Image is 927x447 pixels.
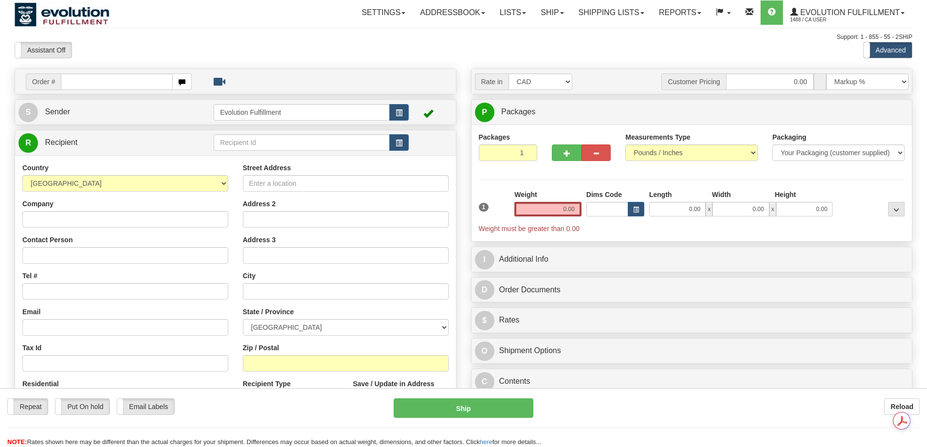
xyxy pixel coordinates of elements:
label: Put On hold [55,399,109,414]
label: Street Address [243,163,291,173]
span: 1 [479,203,489,212]
span: O [475,341,494,361]
span: 1488 / CA User [790,15,863,25]
a: Lists [492,0,533,25]
span: Weight must be greater than 0.00 [479,225,580,232]
a: $Rates [475,310,909,330]
label: Residential [22,379,59,389]
label: Assistant Off [15,42,72,58]
div: Support: 1 - 855 - 55 - 2SHIP [15,33,912,41]
label: Repeat [8,399,48,414]
span: $ [475,311,494,330]
a: Reports [652,0,709,25]
label: Zip / Postal [243,343,279,353]
label: Width [712,190,731,199]
a: S Sender [18,102,214,122]
iframe: chat widget [905,174,926,273]
label: Advanced [864,42,912,58]
b: Reload [891,403,913,411]
label: Tel # [22,271,37,281]
label: Company [22,199,54,209]
button: Ship [394,398,533,418]
label: Tax Id [22,343,41,353]
span: Recipient [45,138,77,146]
span: D [475,280,494,300]
label: City [243,271,255,281]
span: Packages [501,107,535,116]
label: Email [22,307,40,317]
span: I [475,250,494,269]
a: Evolution Fulfillment 1488 / CA User [783,0,912,25]
a: Shipping lists [571,0,652,25]
span: Evolution Fulfillment [798,8,900,17]
label: Height [775,190,796,199]
label: Packages [479,132,510,142]
input: Sender Id [214,104,390,121]
label: Measurements Type [625,132,691,142]
img: logo1488.jpg [15,2,109,27]
span: Sender [45,107,70,116]
label: Contact Person [22,235,73,245]
label: Email Labels [117,399,174,414]
div: ... [888,202,905,216]
label: Weight [514,190,537,199]
span: Customer Pricing [661,73,726,90]
label: Save / Update in Address Book [353,379,448,398]
span: Order # [26,73,61,90]
span: R [18,133,38,153]
a: R Recipient [18,133,192,153]
label: Address 2 [243,199,276,209]
span: S [18,103,38,122]
a: CContents [475,372,909,392]
span: Rate in [475,73,509,90]
a: Settings [354,0,413,25]
a: IAdditional Info [475,250,909,269]
label: Country [22,163,49,173]
a: DOrder Documents [475,280,909,300]
input: Recipient Id [214,134,390,151]
label: Recipient Type [243,379,291,389]
label: Length [649,190,672,199]
button: Reload [884,398,920,415]
span: P [475,103,494,122]
span: C [475,372,494,392]
a: Addressbook [413,0,492,25]
input: Enter a location [243,175,449,192]
label: State / Province [243,307,294,317]
span: x [769,202,776,216]
a: Ship [533,0,571,25]
a: P Packages [475,102,909,122]
span: x [706,202,712,216]
a: OShipment Options [475,341,909,361]
label: Dims Code [586,190,622,199]
span: NOTE: [7,438,27,446]
a: here [480,438,492,446]
label: Address 3 [243,235,276,245]
label: Packaging [772,132,806,142]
